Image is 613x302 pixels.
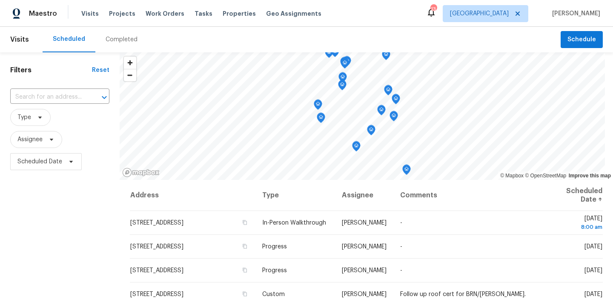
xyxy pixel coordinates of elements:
[338,80,347,93] div: Map marker
[430,5,436,14] div: 13
[122,168,160,177] a: Mapbox homepage
[342,220,387,226] span: [PERSON_NAME]
[17,135,43,144] span: Assignee
[241,266,249,274] button: Copy Address
[262,244,287,250] span: Progress
[53,35,85,43] div: Scheduled
[352,141,361,154] div: Map marker
[367,125,375,138] div: Map marker
[325,48,333,61] div: Map marker
[195,11,212,17] span: Tasks
[10,91,86,104] input: Search for an address...
[342,268,387,274] span: [PERSON_NAME]
[317,113,325,126] div: Map marker
[262,268,287,274] span: Progress
[98,91,110,103] button: Open
[266,9,321,18] span: Geo Assignments
[10,66,92,74] h1: Filters
[569,173,611,179] a: Improve this map
[92,66,109,74] div: Reset
[223,9,256,18] span: Properties
[500,173,524,179] a: Mapbox
[262,291,285,297] span: Custom
[241,242,249,250] button: Copy Address
[549,223,602,231] div: 8:00 am
[400,268,402,274] span: -
[549,216,602,231] span: [DATE]
[567,34,596,45] span: Schedule
[314,100,322,113] div: Map marker
[450,9,509,18] span: [GEOGRAPHIC_DATA]
[390,111,398,124] div: Map marker
[393,180,542,211] th: Comments
[402,165,411,178] div: Map marker
[341,58,349,71] div: Map marker
[262,220,326,226] span: In-Person Walkthrough
[400,291,526,297] span: Follow up roof cert for BRN/[PERSON_NAME].
[561,31,603,48] button: Schedule
[335,180,393,211] th: Assignee
[130,220,183,226] span: [STREET_ADDRESS]
[382,50,390,63] div: Map marker
[241,219,249,226] button: Copy Address
[342,244,387,250] span: [PERSON_NAME]
[124,69,136,81] button: Zoom out
[17,113,31,122] span: Type
[400,220,402,226] span: -
[255,180,335,211] th: Type
[10,30,29,49] span: Visits
[120,52,605,180] canvas: Map
[130,268,183,274] span: [STREET_ADDRESS]
[525,173,566,179] a: OpenStreetMap
[392,94,400,107] div: Map marker
[549,9,600,18] span: [PERSON_NAME]
[342,291,387,297] span: [PERSON_NAME]
[130,244,183,250] span: [STREET_ADDRESS]
[81,9,99,18] span: Visits
[331,47,339,60] div: Map marker
[124,57,136,69] button: Zoom in
[17,157,62,166] span: Scheduled Date
[106,35,137,44] div: Completed
[584,291,602,297] span: [DATE]
[542,180,603,211] th: Scheduled Date ↑
[338,72,347,85] div: Map marker
[384,85,392,98] div: Map marker
[584,244,602,250] span: [DATE]
[377,105,386,118] div: Map marker
[340,57,349,70] div: Map marker
[241,290,249,298] button: Copy Address
[343,56,351,69] div: Map marker
[146,9,184,18] span: Work Orders
[109,9,135,18] span: Projects
[130,291,183,297] span: [STREET_ADDRESS]
[130,180,255,211] th: Address
[29,9,57,18] span: Maestro
[400,244,402,250] span: -
[584,268,602,274] span: [DATE]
